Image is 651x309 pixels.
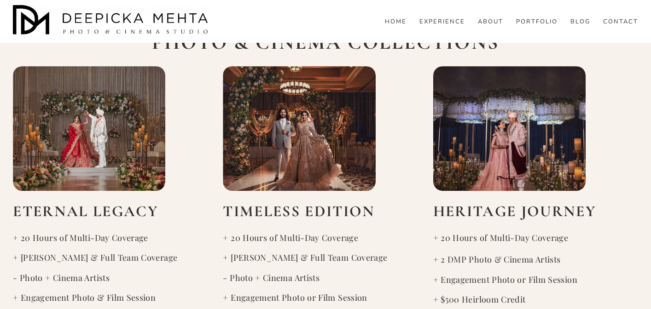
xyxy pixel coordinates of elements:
a: ABOUT [478,18,503,26]
a: CONTACT [603,18,638,26]
code: + Engagement Photo or Film Session [433,274,577,285]
code: + Engagement Photo & Film Session [13,292,156,303]
code: + 20 Hours of Multi-Day Coverage [13,232,148,243]
span: BLOG [570,18,590,26]
code: + [PERSON_NAME] & Full Team Coverage [13,252,177,263]
a: PORTFOLIO [516,18,558,26]
a: HOME [385,18,407,26]
code: - Photo + Cinema Artists [223,272,320,283]
strong: TIMELESS EDITION [223,202,375,221]
img: Austin Wedding Photographer - Deepicka Mehta Photography &amp; Cinematography [13,5,211,37]
code: + Engagement Photo or Film Session [223,292,367,303]
a: folder dropdown [570,18,590,26]
code: + 20 Hours of Multi-Day Coverage [223,232,358,243]
strong: HERITAGE JOURNEY [433,202,596,221]
strong: ETERNAL LEGACY [13,202,158,221]
code: + $500 Heirloom Credit [433,293,526,305]
code: - Photo + Cinema Artists [13,272,110,283]
a: EXPERIENCE [419,18,465,26]
code: + [PERSON_NAME] & Full Team Coverage [223,252,387,263]
code: + 20 Hours of Multi-Day Coverage + 2 DMP Photo & Cinema Artists [433,232,569,265]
